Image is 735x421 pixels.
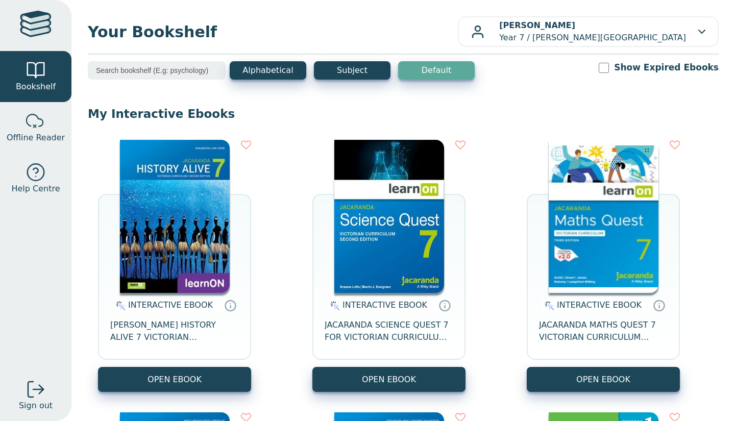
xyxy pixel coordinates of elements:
a: Interactive eBooks are accessed online via the publisher’s portal. They contain interactive resou... [224,299,236,311]
button: [PERSON_NAME]Year 7 / [PERSON_NAME][GEOGRAPHIC_DATA] [458,16,719,47]
img: interactive.svg [113,300,126,312]
span: Offline Reader [7,132,65,144]
button: OPEN EBOOK [527,367,680,392]
span: Your Bookshelf [88,20,458,43]
img: interactive.svg [542,300,554,312]
span: INTERACTIVE EBOOK [342,300,427,310]
p: My Interactive Ebooks [88,106,719,121]
span: Help Centre [11,183,60,195]
span: JACARANDA MATHS QUEST 7 VICTORIAN CURRICULUM LEARNON EBOOK 3E [539,319,668,343]
img: interactive.svg [327,300,340,312]
button: Subject [314,61,390,80]
input: Search bookshelf (E.g: psychology) [88,61,226,80]
button: Default [398,61,475,80]
span: JACARANDA SCIENCE QUEST 7 FOR VICTORIAN CURRICULUM LEARNON 2E EBOOK [325,319,453,343]
p: Year 7 / [PERSON_NAME][GEOGRAPHIC_DATA] [499,19,686,44]
span: Sign out [19,400,53,412]
span: INTERACTIVE EBOOK [128,300,213,310]
img: 329c5ec2-5188-ea11-a992-0272d098c78b.jpg [334,140,444,293]
button: OPEN EBOOK [312,367,465,392]
span: Bookshelf [16,81,56,93]
button: Alphabetical [230,61,306,80]
img: d4781fba-7f91-e911-a97e-0272d098c78b.jpg [120,140,230,293]
button: OPEN EBOOK [98,367,251,392]
label: Show Expired Ebooks [614,61,719,74]
a: Interactive eBooks are accessed online via the publisher’s portal. They contain interactive resou... [653,299,665,311]
span: [PERSON_NAME] HISTORY ALIVE 7 VICTORIAN CURRICULUM LEARNON EBOOK 2E [110,319,239,343]
b: [PERSON_NAME] [499,20,575,30]
a: Interactive eBooks are accessed online via the publisher’s portal. They contain interactive resou... [438,299,451,311]
span: INTERACTIVE EBOOK [557,300,642,310]
img: b87b3e28-4171-4aeb-a345-7fa4fe4e6e25.jpg [549,140,658,293]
